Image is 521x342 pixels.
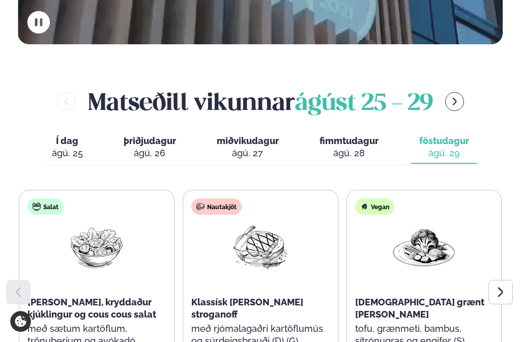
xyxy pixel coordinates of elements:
img: Beef-Meat.png [228,223,293,270]
span: miðvikudagur [217,135,279,146]
span: fimmtudagur [320,135,379,146]
img: salad.svg [33,203,41,211]
div: ágú. 29 [419,147,469,159]
button: föstudagur ágú. 29 [411,131,477,164]
span: þriðjudagur [124,135,176,146]
div: ágú. 25 [52,147,83,159]
button: þriðjudagur ágú. 26 [115,131,184,164]
div: ágú. 27 [217,147,279,159]
div: ágú. 26 [124,147,176,159]
div: ágú. 28 [320,147,379,159]
a: Cookie settings [10,311,31,332]
span: [PERSON_NAME], kryddaður kjúklingur og cous cous salat [27,297,156,320]
button: miðvikudagur ágú. 27 [209,131,287,164]
span: [DEMOGRAPHIC_DATA] grænt [PERSON_NAME] [355,297,484,320]
span: Klassísk [PERSON_NAME] stroganoff [191,297,303,320]
span: Í dag [52,135,83,147]
button: Í dag ágú. 25 [44,131,91,164]
img: Vegan.png [391,223,456,270]
img: beef.svg [196,203,205,211]
button: fimmtudagur ágú. 28 [311,131,387,164]
h2: Matseðill vikunnar [88,85,433,118]
span: ágúst 25 - 29 [295,93,433,115]
div: Salat [27,198,64,215]
div: Vegan [355,198,394,215]
div: Nautakjöt [191,198,242,215]
span: föstudagur [419,135,469,146]
button: menu-btn-left [57,92,76,111]
button: menu-btn-right [445,92,464,111]
img: Vegan.svg [360,203,368,211]
img: Salad.png [64,223,129,270]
